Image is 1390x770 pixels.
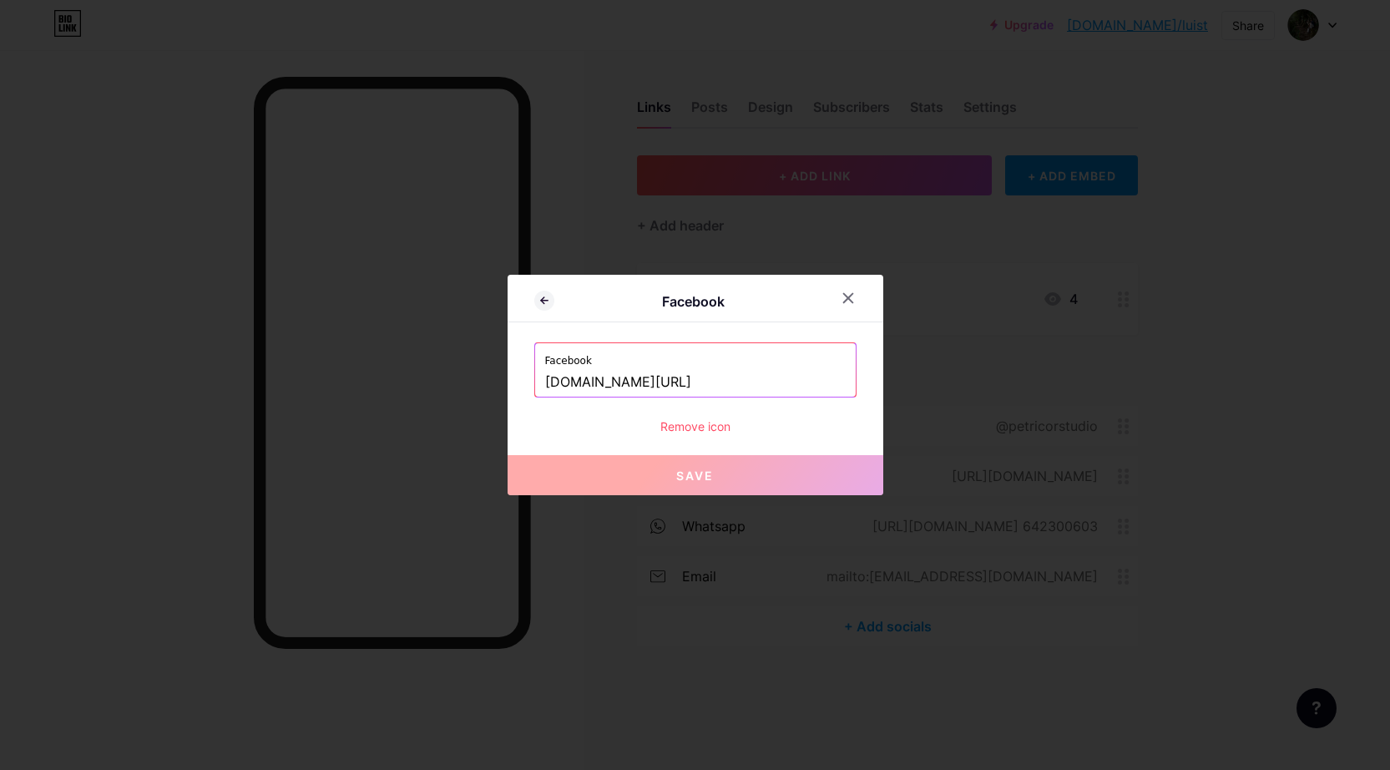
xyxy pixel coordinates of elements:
div: Facebook [554,291,833,312]
input: https://facebook.com/pageurl [545,368,846,397]
span: Save [676,469,714,483]
button: Save [508,455,883,495]
div: Remove icon [534,418,857,435]
label: Facebook [545,343,846,368]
